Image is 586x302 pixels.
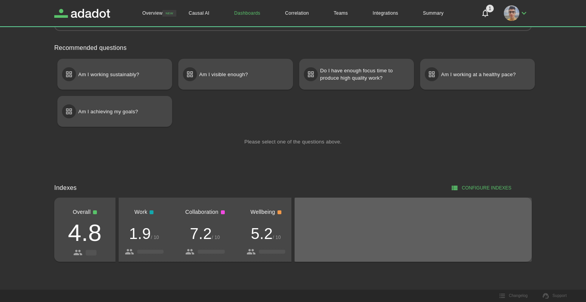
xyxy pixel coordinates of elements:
p: Am I visible enough? [199,68,248,82]
p: Do I have enough focus time to produce high quality work? [320,64,407,85]
h2: Indexes [54,183,77,193]
p: Am I working at a healthy pace? [441,68,516,82]
p: 7.2 [190,226,220,241]
span: / 10 [273,235,281,240]
svg: Company Collaboration Average [185,247,195,256]
p: 1.9 [129,226,159,241]
span: 1 [486,5,494,12]
h2: Overall [73,208,91,216]
span: / 10 [151,235,159,240]
p: Am I achieving my goals? [78,105,138,119]
h2: 4.8 [68,221,102,245]
h2: Wellbeing [250,208,275,216]
svg: Company Work Average [125,247,134,256]
p: Please select one of the questions above. [245,138,342,146]
button: Notifications [476,4,495,22]
img: groussosDev [504,5,519,21]
p: 5.2 [251,226,281,241]
svg: Company Wellbeing Average [246,247,256,256]
p: Am I working sustainably? [78,68,139,82]
span: / 10 [212,235,220,240]
h2: Recommended questions [54,43,127,53]
h2: Work [134,208,147,216]
button: Configure Indexes [432,182,532,195]
a: Adadot Homepage [54,9,110,18]
button: Changelog [495,290,532,302]
a: Support [538,290,571,302]
button: groussosDev [501,3,532,23]
h2: Collaboration [185,208,219,216]
svg: Company Overall Average [73,248,83,257]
